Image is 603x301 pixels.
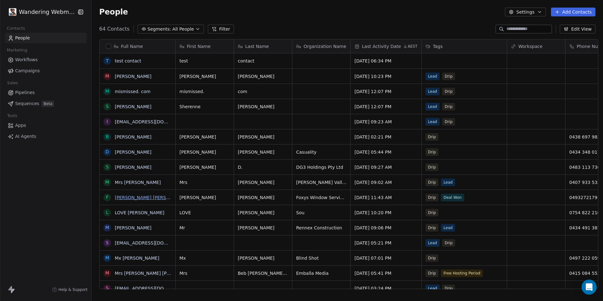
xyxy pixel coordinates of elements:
[115,74,151,79] a: [PERSON_NAME]
[560,25,595,33] button: Edit View
[105,270,109,276] div: M
[9,8,16,16] img: logo.png
[106,239,108,246] div: s
[176,39,234,53] div: First Name
[179,179,230,186] span: Mrs
[425,179,438,186] span: Drip
[115,119,192,124] a: [EMAIL_ADDRESS][DOMAIN_NAME]
[354,194,418,201] span: [DATE] 11:43 AM
[238,73,288,80] span: [PERSON_NAME]
[354,119,418,125] span: [DATE] 09:23 AM
[422,39,507,53] div: Tags
[106,103,108,110] div: S
[115,256,159,261] a: Mx [PERSON_NAME]
[115,195,190,200] a: [PERSON_NAME] [PERSON_NAME]
[296,194,347,201] span: Foxys Window Services
[442,285,455,292] span: Drip
[173,26,194,32] span: All People
[354,179,418,186] span: [DATE] 09:02 AM
[238,58,288,64] span: contact
[296,255,347,261] span: Blind Shot
[179,210,230,216] span: LOVE
[99,25,130,33] span: 64 Contacts
[179,255,230,261] span: Mx
[362,43,401,50] span: Last Activity Date
[179,270,230,276] span: Mrs
[115,165,151,170] a: [PERSON_NAME]
[296,179,347,186] span: [PERSON_NAME] Valley Girl Guides
[5,87,86,98] a: Pipelines
[15,133,36,140] span: AI Agents
[4,78,21,88] span: Sales
[425,269,438,277] span: Drip
[234,39,292,53] div: Last Name
[238,225,288,231] span: [PERSON_NAME]
[354,73,418,80] span: [DATE] 10:23 PM
[105,255,109,261] div: M
[52,287,87,292] a: Help & Support
[425,133,438,141] span: Drip
[106,194,108,201] div: F
[106,285,108,292] div: s
[296,164,347,170] span: DG3 Holdings Pty Ltd
[106,209,108,216] div: L
[238,270,288,276] span: Beb [PERSON_NAME] BC
[115,210,164,215] a: LOVE [PERSON_NAME]
[115,58,141,63] a: test contact
[354,285,418,292] span: [DATE] 03:24 PM
[442,239,455,247] span: Drip
[105,224,109,231] div: M
[425,88,440,95] span: Lead
[115,180,161,185] a: Mrs [PERSON_NAME]
[15,68,40,74] span: Campaigns
[115,240,192,245] a: [EMAIL_ADDRESS][DOMAIN_NAME]
[433,43,443,50] span: Tags
[179,134,230,140] span: [PERSON_NAME]
[5,55,86,65] a: Workflows
[15,56,38,63] span: Workflows
[296,149,347,155] span: Casuality
[115,286,192,291] a: [EMAIL_ADDRESS][DOMAIN_NAME]
[115,104,151,109] a: [PERSON_NAME]
[425,118,440,126] span: Lead
[354,88,418,95] span: [DATE] 12:07 PM
[115,225,151,230] a: [PERSON_NAME]
[441,224,455,232] span: Lead
[408,44,418,49] span: AEST
[179,149,230,155] span: [PERSON_NAME]
[425,224,438,232] span: Drip
[292,39,350,53] div: Organization Name
[354,225,418,231] span: [DATE] 09:06 PM
[354,240,418,246] span: [DATE] 05:21 PM
[15,35,30,41] span: People
[4,24,28,33] span: Contacts
[187,43,211,50] span: First Name
[4,111,20,121] span: Tools
[179,225,230,231] span: Mr
[354,58,418,64] span: [DATE] 06:34 PM
[442,73,455,80] span: Drip
[582,280,597,295] div: Open Intercom Messenger
[238,164,288,170] span: D.
[425,163,438,171] span: Drip
[179,58,230,64] span: test
[208,25,234,33] button: Filter
[105,73,109,80] div: M
[296,270,347,276] span: Emballa Media
[115,89,150,94] a: mismissed. com
[42,101,54,107] span: Beta
[238,255,288,261] span: [PERSON_NAME]
[442,118,455,126] span: Drip
[238,194,288,201] span: [PERSON_NAME]
[296,210,347,216] span: Sou
[441,269,483,277] span: Free Hosting Period
[15,100,39,107] span: Sequences
[425,73,440,80] span: Lead
[425,148,438,156] span: Drip
[505,8,546,16] button: Settings
[105,179,109,186] div: M
[115,150,151,155] a: [PERSON_NAME]
[99,7,128,17] span: People
[19,8,75,16] span: Wandering Webmaster
[442,88,455,95] span: Drip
